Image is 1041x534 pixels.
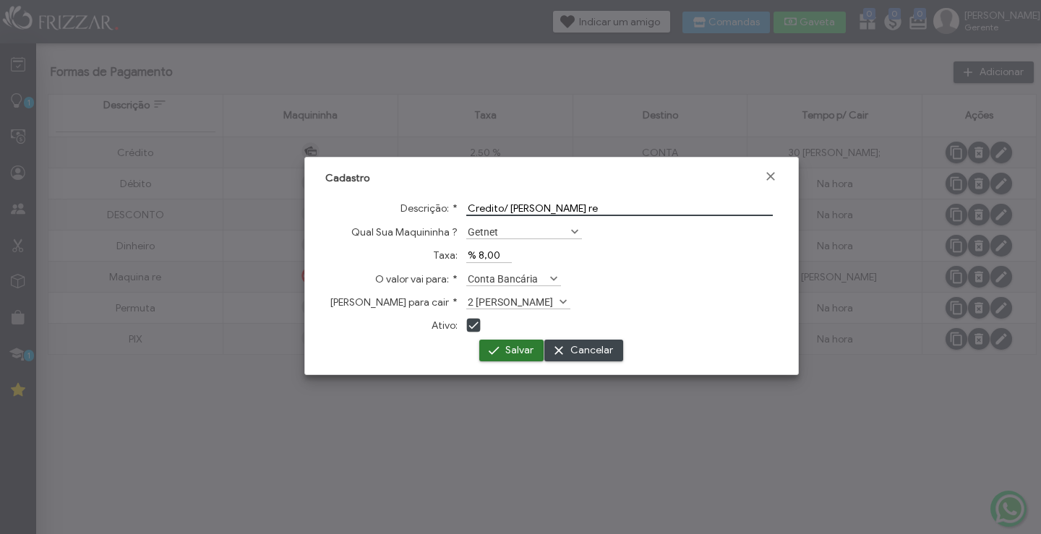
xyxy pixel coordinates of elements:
[325,172,369,184] span: Cadastro
[570,340,613,361] span: Cancelar
[330,296,458,309] label: [PERSON_NAME] para cair
[433,249,458,262] label: Taxa:
[763,169,778,184] a: Fechar
[400,202,458,215] label: Descrição:
[479,340,544,361] button: Salvar
[466,295,557,309] label: 2 [PERSON_NAME]
[466,225,569,238] label: Getnet
[466,272,548,285] label: Conta Bancária
[505,340,534,361] span: Salvar
[351,226,458,238] label: Qual Sua Maquininha ?
[432,319,458,332] label: Ativo:
[544,340,623,361] button: Cancelar
[375,273,458,285] label: O valor vai para:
